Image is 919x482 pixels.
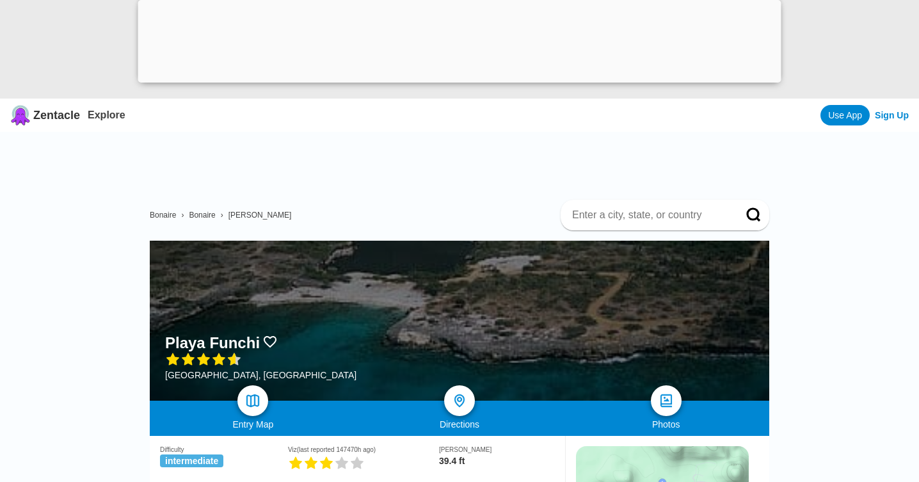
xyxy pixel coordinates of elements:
[160,446,288,453] div: Difficulty
[165,334,260,352] h1: Playa Funchi
[288,446,439,453] div: Viz (last reported 147470h ago)
[221,211,223,220] span: ›
[571,209,728,221] input: Enter a city, state, or country
[228,211,292,220] a: [PERSON_NAME]
[150,419,356,430] div: Entry Map
[659,393,674,408] img: photos
[181,211,184,220] span: ›
[33,109,80,122] span: Zentacle
[160,454,223,467] span: intermediate
[10,105,31,125] img: Zentacle logo
[160,132,769,189] iframe: Advertisement
[651,385,682,416] a: photos
[165,370,356,380] div: [GEOGRAPHIC_DATA], [GEOGRAPHIC_DATA]
[150,211,176,220] a: Bonaire
[10,105,80,125] a: Zentacle logoZentacle
[237,385,268,416] a: map
[444,385,475,416] a: directions
[563,419,769,430] div: Photos
[356,419,563,430] div: Directions
[88,109,125,120] a: Explore
[875,110,909,120] a: Sign Up
[189,211,215,220] a: Bonaire
[439,456,555,466] div: 39.4 ft
[439,446,555,453] div: [PERSON_NAME]
[452,393,467,408] img: directions
[245,393,260,408] img: map
[820,105,870,125] a: Use App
